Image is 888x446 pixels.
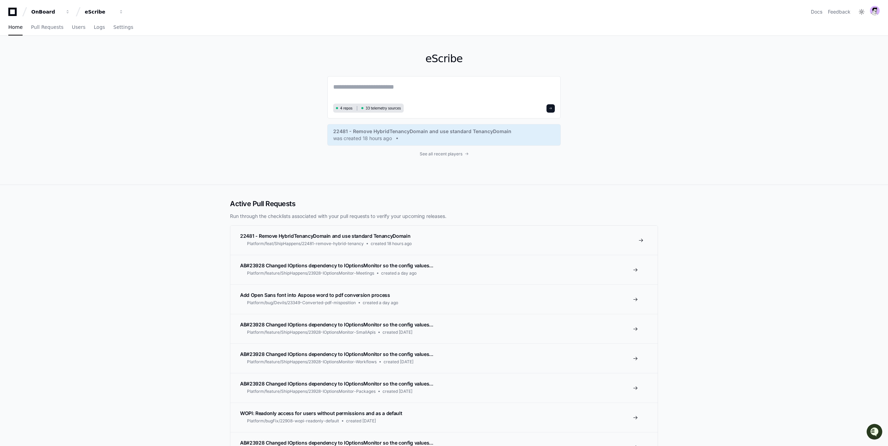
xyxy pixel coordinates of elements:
[327,151,561,157] a: See all recent players
[24,52,114,59] div: Start new chat
[870,6,880,16] img: avatar
[230,255,658,284] a: AB#23928 Changed IOptions dependency to IOptionsMonitor so the config values...Platform/feature/S...
[240,233,410,239] span: 22481 - Remove HybridTenancyDomain and use standard TenancyDomain
[72,25,85,29] span: Users
[383,330,412,335] span: created [DATE]
[247,359,377,365] span: Platform/feature/ShipHappens/23928-IOptionsMonitor-Workflows
[327,52,561,65] h1: eScribe
[420,151,462,157] span: See all recent players
[365,106,401,111] span: 33 telemetry sources
[811,8,822,15] a: Docs
[240,410,402,416] span: WOPI: Readonly access for users without permissions and as a default
[866,423,885,442] iframe: Open customer support
[118,54,126,62] button: Start new chat
[383,389,412,394] span: created [DATE]
[333,135,392,142] span: was created 18 hours ago
[247,330,376,335] span: Platform/feature/ShipHappens/23928-IOptionsMonitor-SmallApis
[230,213,658,220] p: Run through the checklists associated with your pull requests to verify your upcoming releases.
[240,381,433,387] span: AB#23928 Changed IOptions dependency to IOptionsMonitor so the config values...
[82,6,126,18] button: eScribe
[247,389,376,394] span: Platform/feature/ShipHappens/23928-IOptionsMonitor-Packages
[371,241,412,246] span: created 18 hours ago
[31,8,61,15] div: OnBoard
[113,19,133,35] a: Settings
[8,19,23,35] a: Home
[240,262,433,268] span: AB#23928 Changed IOptions dependency to IOptionsMonitor so the config values...
[69,73,84,78] span: Pylon
[24,59,101,64] div: We're offline, but we'll be back soon!
[240,292,390,298] span: Add Open Sans font into Aspose word to pdf conversion process
[31,25,63,29] span: Pull Requests
[828,8,850,15] button: Feedback
[247,300,356,306] span: Platform/bug/Devils/23349-Converted-pdf-misposition
[230,314,658,343] a: AB#23928 Changed IOptions dependency to IOptionsMonitor so the config values...Platform/feature/S...
[247,418,339,424] span: Platform/bugFix/22908-wopi-readonly-default
[94,19,105,35] a: Logs
[247,241,364,246] span: Platform/feat/ShipHappens/22481-remove-hybrid-tenancy
[230,226,658,255] a: 22481 - Remove HybridTenancyDomain and use standard TenancyDomainPlatform/feat/ShipHappens/22481-...
[247,270,374,276] span: Platform/feature/ShipHappens/23928-IOptionsMonitor-Meetings
[28,6,73,18] button: OnBoard
[230,373,658,403] a: AB#23928 Changed IOptions dependency to IOptionsMonitor so the config values...Platform/feature/S...
[72,19,85,35] a: Users
[8,25,23,29] span: Home
[7,52,19,64] img: 1756235613930-3d25f9e4-fa56-45dd-b3ad-e072dfbd1548
[31,19,63,35] a: Pull Requests
[363,300,398,306] span: created a day ago
[340,106,353,111] span: 4 repos
[85,8,115,15] div: eScribe
[240,440,433,446] span: AB#23928 Changed IOptions dependency to IOptionsMonitor so the config values...
[346,418,376,424] span: created [DATE]
[94,25,105,29] span: Logs
[7,28,126,39] div: Welcome
[230,403,658,432] a: WOPI: Readonly access for users without permissions and as a defaultPlatform/bugFix/22908-wopi-re...
[230,284,658,314] a: Add Open Sans font into Aspose word to pdf conversion processPlatform/bug/Devils/23349-Converted-...
[7,7,21,21] img: PlayerZero
[113,25,133,29] span: Settings
[333,128,555,142] a: 22481 - Remove HybridTenancyDomain and use standard TenancyDomainwas created 18 hours ago
[49,73,84,78] a: Powered byPylon
[230,199,658,209] h2: Active Pull Requests
[240,322,433,327] span: AB#23928 Changed IOptions dependency to IOptionsMonitor so the config values...
[381,270,417,276] span: created a day ago
[384,359,413,365] span: created [DATE]
[333,128,511,135] span: 22481 - Remove HybridTenancyDomain and use standard TenancyDomain
[230,343,658,373] a: AB#23928 Changed IOptions dependency to IOptionsMonitor so the config values...Platform/feature/S...
[240,351,433,357] span: AB#23928 Changed IOptions dependency to IOptionsMonitor so the config values...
